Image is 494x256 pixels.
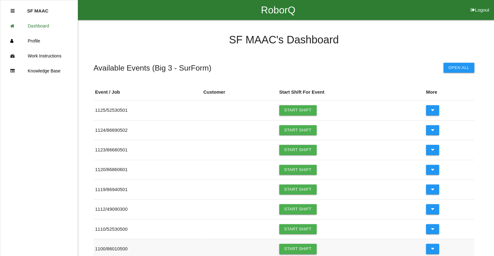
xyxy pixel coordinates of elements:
th: Event / Job [94,84,202,101]
td: 1125 / 52530501 [94,101,202,120]
th: More [424,84,474,101]
td: 1119 / 86940501 [94,180,202,199]
a: Start Shift [279,165,317,175]
th: Customer [202,84,277,101]
p: SF MAAC [27,3,48,13]
td: 1124 / 86690502 [94,120,202,140]
a: Start Shift [279,244,317,254]
a: Profile [0,33,78,48]
a: Start Shift [279,105,317,115]
button: Open All [444,63,474,73]
a: Work Instructions [0,48,78,63]
a: Knowledge Base [0,63,78,78]
td: 1110 / 52530500 [94,219,202,239]
th: Start Shift For Event [278,84,424,101]
td: 1112 / 49090300 [94,199,202,219]
a: Start Shift [279,145,317,155]
a: Start Shift [279,185,317,194]
div: Close [11,3,15,18]
h5: Available Events ( Big 3 - SurForm ) [94,64,211,72]
a: Start Shift [279,204,317,214]
a: Start Shift [279,125,317,135]
a: Start Shift [279,224,317,234]
td: 1123 / 86680501 [94,140,202,160]
td: 1120 / 86860601 [94,160,202,180]
h4: SF MAAC 's Dashboard [94,34,474,46]
a: Dashboard [0,18,78,33]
